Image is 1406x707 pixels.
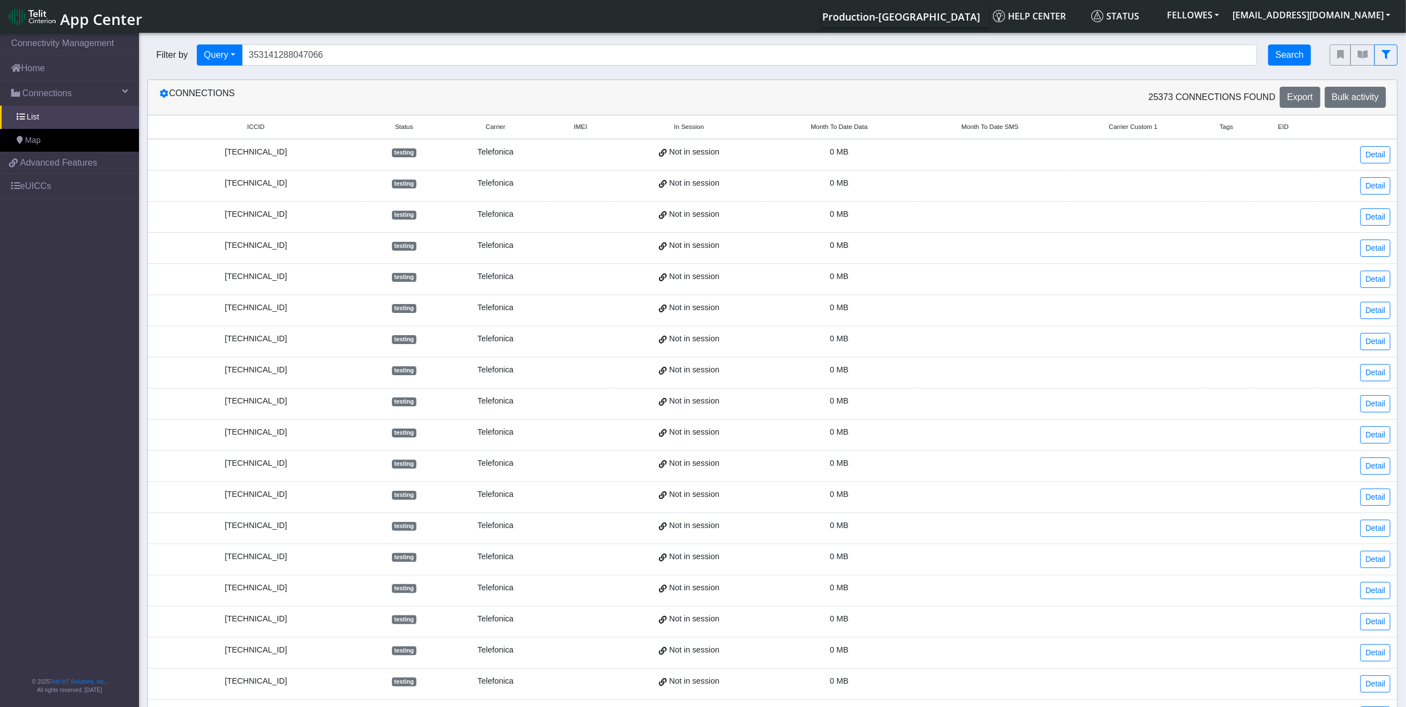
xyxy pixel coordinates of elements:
div: [TECHNICAL_ID] [155,208,357,221]
a: Detail [1360,240,1390,257]
span: testing [392,242,416,251]
div: Telefonica [451,551,540,563]
a: Status [1087,5,1160,27]
button: Search [1268,44,1311,66]
div: Telefonica [451,395,540,407]
span: Not in session [669,613,719,625]
div: Telefonica [451,364,540,376]
span: Not in session [669,271,719,283]
a: Detail [1360,364,1390,381]
span: 0 MB [830,676,849,685]
span: testing [392,273,416,282]
span: Not in session [669,520,719,532]
span: 0 MB [830,427,849,436]
input: Search... [242,44,1258,66]
span: testing [392,366,416,375]
span: Status [395,122,413,132]
span: Connections [22,87,72,100]
span: testing [392,148,416,157]
span: Month To Date Data [811,122,867,132]
a: Detail [1360,395,1390,412]
span: Carrier [486,122,505,132]
a: Detail [1360,644,1390,661]
div: [TECHNICAL_ID] [155,240,357,252]
a: Detail [1360,457,1390,475]
button: Export [1280,87,1320,108]
span: Map [25,135,41,147]
div: Telefonica [451,613,540,625]
div: [TECHNICAL_ID] [155,489,357,501]
span: Filter by [147,48,197,62]
button: FELLOWES [1160,5,1226,25]
div: [TECHNICAL_ID] [155,582,357,594]
a: Detail [1360,520,1390,537]
span: 0 MB [830,241,849,250]
a: Detail [1360,582,1390,599]
a: Detail [1360,333,1390,350]
div: Telefonica [451,489,540,501]
div: [TECHNICAL_ID] [155,364,357,376]
span: 0 MB [830,490,849,499]
span: 0 MB [830,459,849,467]
a: Your current platform instance [822,5,980,27]
span: 0 MB [830,365,849,374]
span: Advanced Features [20,156,97,170]
span: App Center [60,9,142,29]
span: Not in session [669,582,719,594]
div: [TECHNICAL_ID] [155,644,357,656]
span: 0 MB [830,272,849,281]
img: knowledge.svg [993,10,1005,22]
span: Not in session [669,333,719,345]
span: 0 MB [830,521,849,530]
a: Detail [1360,613,1390,630]
span: Month To Date SMS [961,122,1019,132]
button: [EMAIL_ADDRESS][DOMAIN_NAME] [1226,5,1397,25]
div: Telefonica [451,644,540,656]
a: Detail [1360,146,1390,163]
span: 0 MB [830,303,849,312]
span: testing [392,646,416,655]
div: Telefonica [451,240,540,252]
div: Telefonica [451,426,540,439]
a: Detail [1360,302,1390,319]
a: Detail [1360,426,1390,444]
span: testing [392,678,416,686]
div: Telefonica [451,302,540,314]
span: Not in session [669,457,719,470]
span: Not in session [669,208,719,221]
div: [TECHNICAL_ID] [155,675,357,688]
span: testing [392,491,416,500]
img: logo-telit-cinterion-gw-new.png [9,8,56,26]
span: IMEI [574,122,587,132]
div: [TECHNICAL_ID] [155,426,357,439]
div: Connections [151,87,773,108]
span: 0 MB [830,210,849,218]
span: 0 MB [830,147,849,156]
span: Not in session [669,675,719,688]
div: [TECHNICAL_ID] [155,302,357,314]
span: 0 MB [830,645,849,654]
div: [TECHNICAL_ID] [155,177,357,190]
span: Tags [1220,122,1233,132]
span: testing [392,615,416,624]
a: Help center [988,5,1087,27]
span: Not in session [669,146,719,158]
span: Carrier Custom 1 [1109,122,1158,132]
span: Not in session [669,395,719,407]
span: Not in session [669,240,719,252]
span: testing [392,211,416,220]
div: Telefonica [451,208,540,221]
span: Help center [993,10,1066,22]
span: Bulk activity [1332,92,1379,102]
div: Telefonica [451,582,540,594]
span: testing [392,397,416,406]
div: [TECHNICAL_ID] [155,333,357,345]
div: Telefonica [451,333,540,345]
span: 0 MB [830,178,849,187]
div: [TECHNICAL_ID] [155,395,357,407]
span: Not in session [669,364,719,376]
div: Telefonica [451,520,540,532]
span: Not in session [669,644,719,656]
a: Detail [1360,177,1390,195]
span: EID [1278,122,1289,132]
